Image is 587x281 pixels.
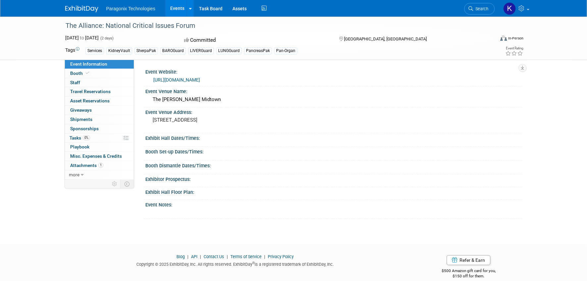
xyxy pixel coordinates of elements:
span: to [79,35,85,40]
span: Travel Reservations [70,89,111,94]
a: Booth [65,69,134,78]
span: 0% [83,135,90,140]
div: The [PERSON_NAME] Midtown [150,94,517,105]
i: Booth reservation complete [86,71,89,75]
span: Giveaways [70,107,92,113]
div: Event Website: [145,67,522,75]
a: more [65,170,134,179]
a: Contact Us [204,254,224,259]
div: The Alliance: National Critical Issues Forum [63,20,485,32]
div: BAROGuard [160,47,186,54]
td: Personalize Event Tab Strip [109,180,121,188]
a: Privacy Policy [268,254,294,259]
span: 1 [98,163,103,168]
div: Exhibitor Prospectus: [145,174,522,183]
div: $150 off for them. [415,273,522,279]
a: Asset Reservations [65,96,134,105]
a: Event Information [65,60,134,69]
div: Exhibit Hall Floor Plan: [145,187,522,196]
a: Travel Reservations [65,87,134,96]
pre: [STREET_ADDRESS] [153,117,295,123]
div: $500 Amazon gift card for you, [415,264,522,279]
span: | [263,254,267,259]
span: Attachments [70,163,103,168]
div: In-Person [508,36,523,41]
div: Copyright © 2025 ExhibitDay, Inc. All rights reserved. ExhibitDay is a registered trademark of Ex... [65,260,406,267]
div: PancreasPak [244,47,272,54]
a: Tasks0% [65,134,134,142]
span: Paragonix Technologies [106,6,155,11]
a: Shipments [65,115,134,124]
div: Pan-Organ [274,47,297,54]
span: (2 days) [100,36,114,40]
div: Event Venue Address: [145,107,522,116]
span: Event Information [70,61,107,67]
td: Toggle Event Tabs [120,180,134,188]
span: [GEOGRAPHIC_DATA], [GEOGRAPHIC_DATA] [344,36,427,41]
a: [URL][DOMAIN_NAME] [153,77,200,83]
span: [DATE] [DATE] [65,35,99,40]
div: Services [85,47,104,54]
div: LIVERGuard [188,47,214,54]
a: Misc. Expenses & Credits [65,152,134,161]
img: ExhibitDay [65,6,98,12]
span: Shipments [70,117,92,122]
span: Tasks [70,135,90,140]
div: Booth Dismantle Dates/Times: [145,161,522,169]
a: Search [464,3,495,15]
span: Playbook [70,144,89,149]
a: API [191,254,197,259]
sup: ® [252,261,255,265]
a: Sponsorships [65,124,134,133]
span: Booth [70,71,90,76]
span: Staff [70,80,80,85]
span: Sponsorships [70,126,99,131]
div: KidneyVault [106,47,132,54]
a: Staff [65,78,134,87]
div: SherpaPak [134,47,158,54]
span: | [225,254,229,259]
span: Asset Reservations [70,98,110,103]
a: Giveaways [65,106,134,115]
a: Blog [176,254,185,259]
span: Search [473,6,488,11]
span: | [198,254,203,259]
div: Event Format [456,34,524,44]
div: Exhibit Hall Dates/Times: [145,133,522,141]
div: Booth Set-up Dates/Times: [145,147,522,155]
a: Terms of Service [230,254,262,259]
img: Krista Paplaczyk [503,2,516,15]
div: Event Rating [505,47,523,50]
span: more [69,172,79,177]
span: Misc. Expenses & Credits [70,153,122,159]
div: Event Venue Name: [145,86,522,95]
div: LUNGGuard [216,47,242,54]
div: Committed [182,34,328,46]
a: Attachments1 [65,161,134,170]
div: Event Notes: [145,200,522,208]
img: Format-Inperson.png [500,35,507,41]
a: Playbook [65,142,134,151]
span: | [186,254,190,259]
a: Refer & Earn [447,255,490,265]
td: Tags [65,47,79,54]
